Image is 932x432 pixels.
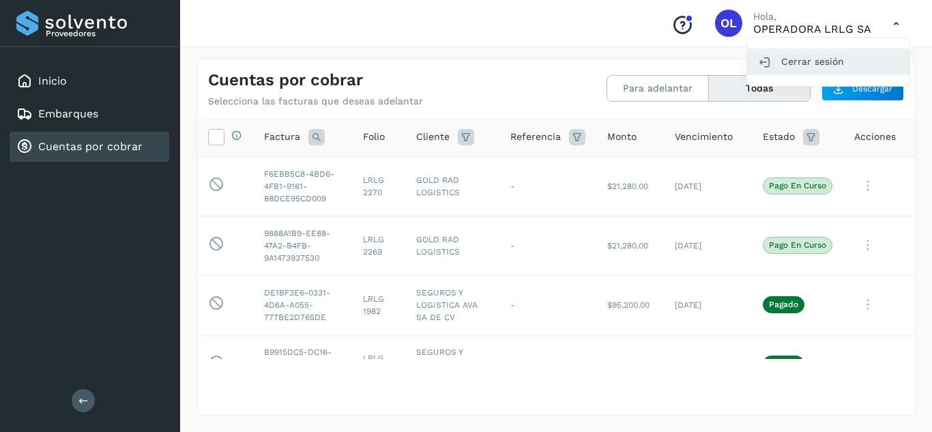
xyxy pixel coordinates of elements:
div: Cuentas por cobrar [10,132,169,162]
div: Inicio [10,66,169,96]
div: Embarques [10,99,169,129]
a: Inicio [38,74,67,87]
div: Cerrar sesión [747,48,909,74]
p: Proveedores [46,29,164,38]
a: Cuentas por cobrar [38,140,143,153]
a: Embarques [38,107,98,120]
